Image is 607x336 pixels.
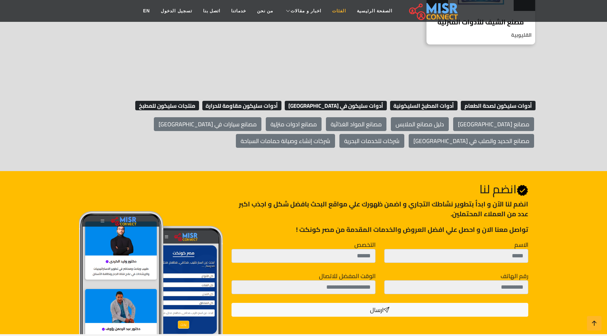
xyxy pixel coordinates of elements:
label: الوقت المفضل للاتصال [319,272,376,280]
a: الصفحة الرئيسية [351,4,398,18]
p: القليوبية [427,31,535,39]
a: دليل مصانع الملابس [391,117,449,131]
h2: انضم لنا [231,182,528,196]
a: أدوات سليكون لصحة الطعام [459,100,536,111]
span: أدوات سليكون لصحة الطعام [461,101,536,110]
a: مصانع [GEOGRAPHIC_DATA] [453,117,534,131]
a: تسجيل الدخول [155,4,197,18]
a: مصانع ادوات منزلية [266,117,322,131]
a: أدوات سليكون مقاومة للحرارة [201,100,282,111]
p: انضم لنا اﻵن و ابدأ بتطوير نشاطك التجاري و اضمن ظهورك علي مواقع البحث بافضل شكل و اجذب اكبر عدد م... [231,199,528,219]
a: شركات للخدمات البحرية [339,134,404,148]
svg: Verified account [517,185,528,196]
a: مصانع الحديد والصلب في [GEOGRAPHIC_DATA] [409,134,534,148]
span: أدوات المطبخ السليكونية [390,101,458,110]
p: تواصل معنا الان و احصل علي افضل العروض والخدمات المقدمة من مصر كونكت ! [231,225,528,234]
a: من نحن [252,4,279,18]
label: التخصص [354,240,376,249]
a: خدماتنا [226,4,252,18]
a: منتجات سليكون للمطبخ [133,100,199,111]
span: أدوات سليكون في [GEOGRAPHIC_DATA] [285,101,387,110]
a: اخبار و مقالات [279,4,327,18]
a: EN [138,4,156,18]
label: الاسم [514,240,528,249]
button: ارسال [231,303,528,317]
span: اخبار و مقالات [291,8,321,14]
a: مصانع سيارات في [GEOGRAPHIC_DATA] [154,117,261,131]
a: اتصل بنا [198,4,226,18]
img: main.misr_connect [409,2,458,20]
span: منتجات سليكون للمطبخ [135,101,199,110]
a: أدوات المطبخ السليكونية [388,100,458,111]
span: أدوات سليكون مقاومة للحرارة [202,101,282,110]
label: رقم الهاتف [501,272,528,280]
a: أدوات سليكون في [GEOGRAPHIC_DATA] [283,100,387,111]
a: شركات إنشاء وصيانة حمامات السباحة [236,134,335,148]
h4: مصنع الشيف للأدوات المنزلية [432,18,530,26]
a: مصانع المواد الغذائية [326,117,386,131]
a: الفئات [327,4,351,18]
